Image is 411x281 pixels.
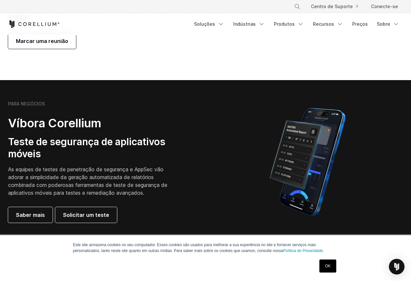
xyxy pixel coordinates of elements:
[377,21,390,27] font: Sobre
[259,105,356,219] img: Relatório automatizado do Corellium MATRIX no iPhone mostrando resultados de testes de vulnerabil...
[16,38,68,44] font: Marcar uma reunião
[8,33,76,49] a: Marcar uma reunião
[291,1,303,12] button: Procurar
[311,4,353,9] font: Centro de Suporte
[8,116,101,130] font: Víbora Corellium
[274,21,295,27] font: Produtos
[63,212,109,218] font: Solicitar um teste
[16,212,45,218] font: Saber mais
[233,21,256,27] font: Indústrias
[283,248,324,253] a: Política de Privacidade.
[8,166,167,196] font: As equipes de testes de penetração de segurança e AppSec vão adorar a simplicidade da geração aut...
[325,264,330,268] font: OK
[371,4,398,9] font: Conecte-se
[190,18,403,30] div: Menu de navegação
[352,21,368,27] font: Preços
[8,20,60,28] a: Página inicial do Corellium
[73,243,316,253] font: Este site armazena cookies no seu computador. Esses cookies são usados ​​para melhorar a sua expe...
[8,101,45,106] font: PARA NEGÓCIOS
[194,21,215,27] font: Soluções
[286,1,403,12] div: Menu de navegação
[8,207,53,223] a: Saber mais
[8,136,165,160] font: Teste de segurança de aplicativos móveis
[319,260,336,273] a: OK
[313,21,334,27] font: Recursos
[389,259,405,274] div: Open Intercom Messenger
[55,207,117,223] a: Solicitar um teste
